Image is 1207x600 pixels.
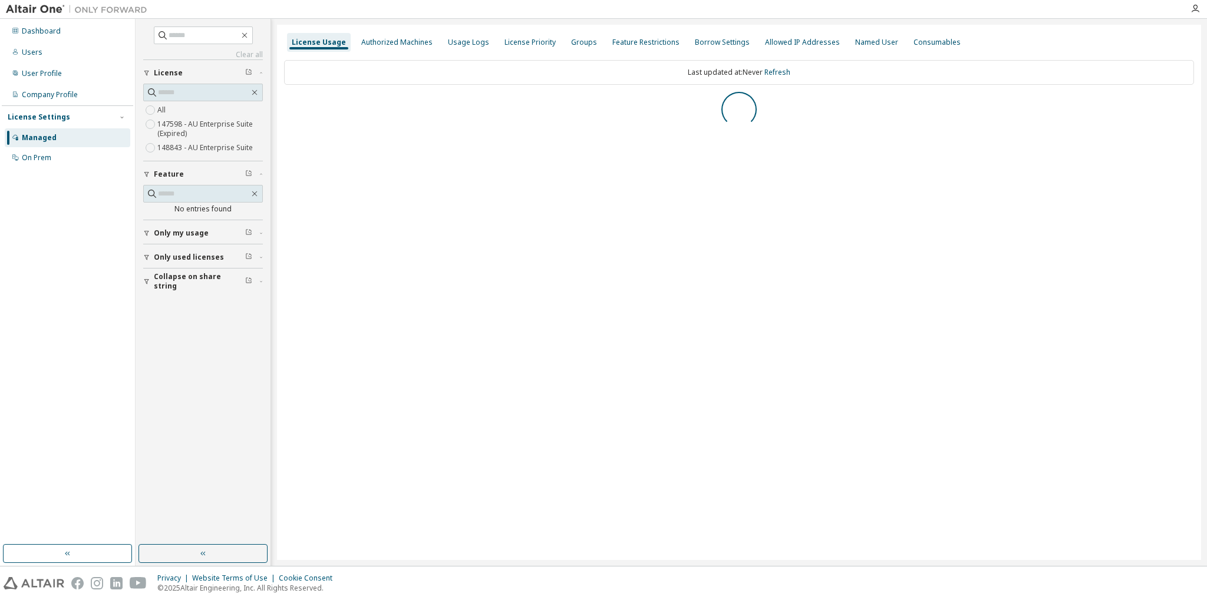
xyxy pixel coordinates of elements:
div: License Settings [8,112,70,122]
div: Named User [855,38,898,47]
label: 148843 - AU Enterprise Suite [157,141,255,155]
div: Last updated at: Never [284,60,1194,85]
div: Website Terms of Use [192,574,279,583]
img: facebook.svg [71,577,84,589]
span: Clear filter [245,277,252,286]
img: instagram.svg [91,577,103,589]
div: Dashboard [22,26,61,36]
img: altair_logo.svg [4,577,64,589]
img: linkedin.svg [110,577,123,589]
span: Clear filter [245,170,252,179]
div: Feature Restrictions [612,38,680,47]
div: Managed [22,133,57,142]
div: User Profile [22,69,62,78]
button: Collapse on share string [143,268,263,294]
button: License [143,60,263,86]
div: License Priority [504,38,556,47]
label: All [157,103,168,117]
button: Only my usage [143,220,263,246]
div: License Usage [292,38,346,47]
img: Altair One [6,4,153,15]
div: Company Profile [22,90,78,100]
span: Clear filter [245,228,252,238]
div: Authorized Machines [361,38,433,47]
div: Privacy [157,574,192,583]
div: Users [22,48,42,57]
div: Allowed IP Addresses [765,38,840,47]
a: Refresh [764,67,790,77]
span: Only my usage [154,228,209,238]
p: © 2025 Altair Engineering, Inc. All Rights Reserved. [157,583,339,593]
span: Only used licenses [154,253,224,262]
div: Usage Logs [448,38,489,47]
img: youtube.svg [130,577,147,589]
span: Clear filter [245,253,252,262]
div: On Prem [22,153,51,163]
div: Groups [571,38,597,47]
div: Cookie Consent [279,574,339,583]
label: 147598 - AU Enterprise Suite (Expired) [157,117,263,141]
span: License [154,68,183,78]
span: Clear filter [245,68,252,78]
div: Borrow Settings [695,38,750,47]
span: Feature [154,170,184,179]
div: Consumables [914,38,961,47]
button: Only used licenses [143,244,263,270]
button: Feature [143,161,263,187]
div: No entries found [143,204,263,214]
a: Clear all [143,50,263,59]
span: Collapse on share string [154,272,245,291]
